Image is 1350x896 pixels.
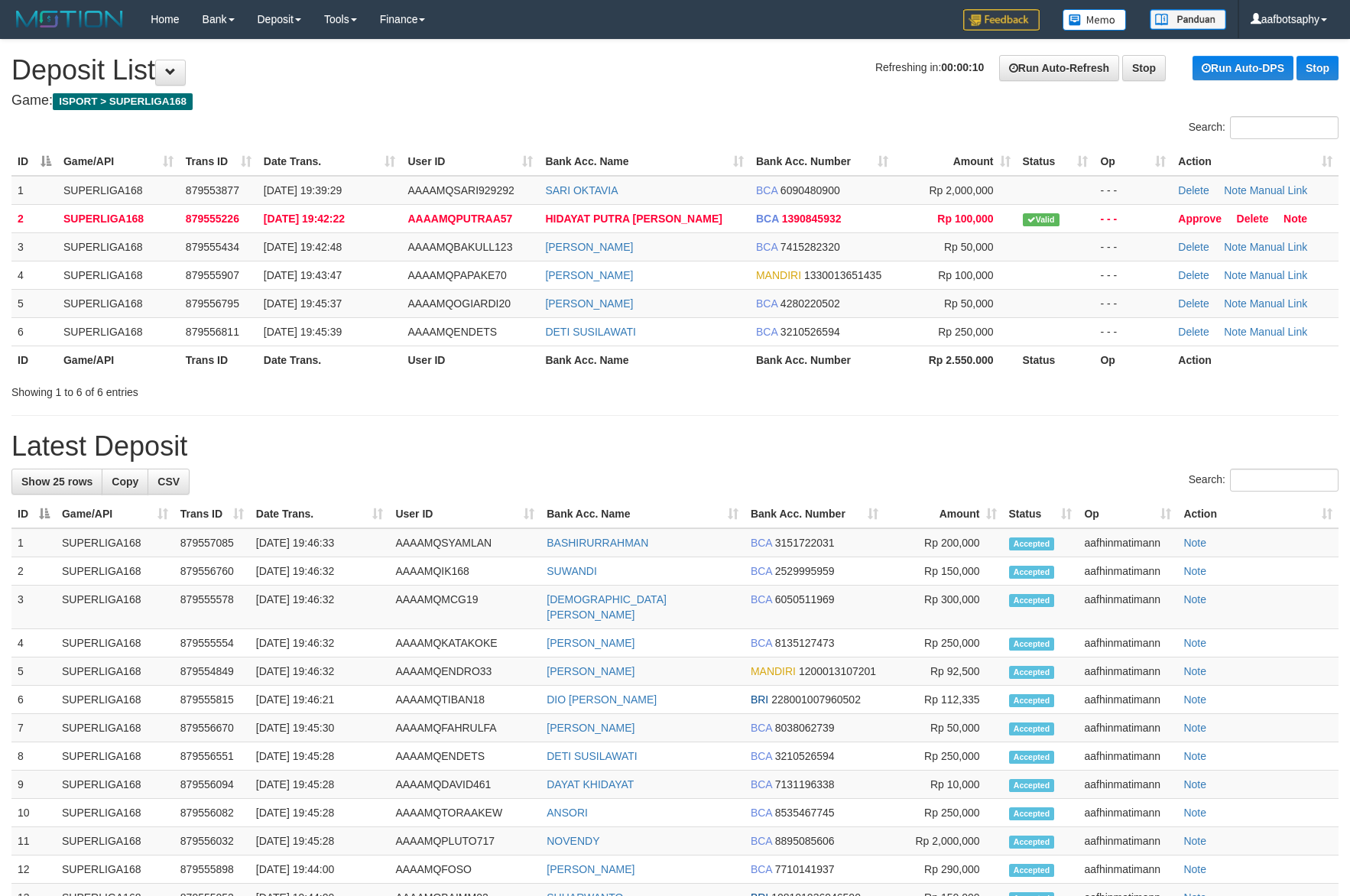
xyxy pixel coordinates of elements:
h1: Latest Deposit [11,431,1339,462]
td: aafhinmatimann [1078,629,1177,657]
a: SUWANDI [547,565,597,577]
a: Note [1224,326,1247,338]
th: Rp 2.550.000 [894,346,1017,374]
td: Rp 250,000 [884,629,1003,657]
a: Delete [1178,326,1209,338]
th: Date Trans. [258,346,402,374]
span: MANDIRI [751,665,796,677]
span: Rp 100,000 [938,269,993,281]
td: 879555898 [174,855,250,884]
th: Trans ID [180,346,258,374]
a: Note [1224,269,1247,281]
a: Manual Link [1250,241,1308,253]
td: 2 [11,204,57,232]
th: Bank Acc. Name: activate to sort column ascending [539,148,750,176]
td: Rp 2,000,000 [884,827,1003,855]
a: [PERSON_NAME] [545,297,633,310]
td: [DATE] 19:45:28 [250,742,390,771]
td: SUPERLIGA168 [56,686,174,714]
td: 9 [11,771,56,799]
a: Note [1183,537,1206,549]
a: Note [1183,807,1206,819]
td: AAAAMQDAVID461 [389,771,540,799]
td: SUPERLIGA168 [56,586,174,629]
span: 879553877 [186,184,239,196]
span: [DATE] 19:42:22 [264,213,345,225]
td: [DATE] 19:45:28 [250,799,390,827]
span: Copy 8895085606 to clipboard [775,835,835,847]
td: 879556094 [174,771,250,799]
a: SARI OKTAVIA [545,184,618,196]
td: 3 [11,232,57,261]
td: [DATE] 19:44:00 [250,855,390,884]
td: aafhinmatimann [1078,771,1177,799]
a: Delete [1178,269,1209,281]
span: Accepted [1009,864,1055,877]
span: [DATE] 19:45:39 [264,326,342,338]
input: Search: [1230,469,1339,492]
td: SUPERLIGA168 [56,657,174,686]
span: BCA [756,297,777,310]
td: 1 [11,528,56,557]
a: Show 25 rows [11,469,102,495]
td: SUPERLIGA168 [56,629,174,657]
td: SUPERLIGA168 [56,827,174,855]
td: 8 [11,742,56,771]
a: DAYAT KHIDAYAT [547,778,634,790]
a: [PERSON_NAME] [545,269,633,281]
span: Accepted [1009,807,1055,820]
span: Rp 2,000,000 [929,184,993,196]
th: Bank Acc. Number [750,346,894,374]
td: aafhinmatimann [1078,742,1177,771]
td: 6 [11,317,57,346]
th: Bank Acc. Number: activate to sort column ascending [750,148,894,176]
td: AAAAMQPLUTO717 [389,827,540,855]
td: [DATE] 19:45:28 [250,771,390,799]
a: [PERSON_NAME] [547,637,634,649]
span: AAAAMQBAKULL123 [407,241,512,253]
span: BCA [756,184,777,196]
span: Refreshing in: [875,61,984,73]
th: Date Trans.: activate to sort column ascending [250,500,390,528]
th: ID: activate to sort column descending [11,500,56,528]
td: - - - [1094,232,1172,261]
span: BRI [751,693,768,706]
td: 879556760 [174,557,250,586]
td: aafhinmatimann [1078,799,1177,827]
th: User ID: activate to sort column ascending [389,500,540,528]
a: HIDAYAT PUTRA [PERSON_NAME] [545,213,722,225]
span: ISPORT > SUPERLIGA168 [53,93,193,110]
a: NOVENDY [547,835,599,847]
span: AAAAMQPAPAKE70 [407,269,506,281]
span: Copy 7131196338 to clipboard [775,778,835,790]
td: 10 [11,799,56,827]
img: panduan.png [1150,9,1226,30]
td: SUPERLIGA168 [57,204,180,232]
th: Bank Acc. Number: activate to sort column ascending [745,500,884,528]
a: Run Auto-Refresh [999,55,1119,81]
span: Show 25 rows [21,476,92,488]
td: 7 [11,714,56,742]
span: AAAAMQSARI929292 [407,184,514,196]
a: Note [1183,693,1206,706]
td: [DATE] 19:46:32 [250,629,390,657]
a: Note [1224,184,1247,196]
th: Trans ID: activate to sort column ascending [174,500,250,528]
span: MANDIRI [756,269,801,281]
span: Accepted [1009,566,1055,579]
span: Copy 2529995959 to clipboard [775,565,835,577]
td: [DATE] 19:45:30 [250,714,390,742]
th: Op: activate to sort column ascending [1078,500,1177,528]
td: Rp 50,000 [884,714,1003,742]
span: [DATE] 19:45:37 [264,297,342,310]
span: Rp 50,000 [944,297,994,310]
span: Accepted [1009,638,1055,651]
a: [DEMOGRAPHIC_DATA][PERSON_NAME] [547,593,667,621]
img: Button%20Memo.svg [1063,9,1127,31]
h4: Game: [11,93,1339,109]
th: Bank Acc. Name: activate to sort column ascending [540,500,745,528]
span: Copy 3210526594 to clipboard [775,750,835,762]
th: Game/API [57,346,180,374]
th: Op [1094,346,1172,374]
a: Stop [1122,55,1166,81]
